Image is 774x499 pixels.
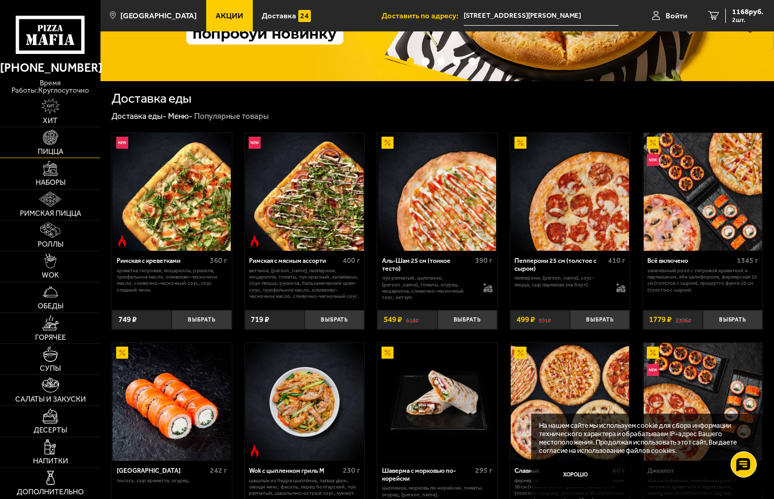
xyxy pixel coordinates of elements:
[15,396,86,403] span: Салаты и закуски
[647,137,659,149] img: Акционный
[216,12,243,20] span: Акции
[38,148,63,156] span: Пицца
[38,303,63,310] span: Обеды
[262,12,296,20] span: Доставка
[511,343,629,461] img: Славные парни
[570,310,630,330] button: Выбрать
[453,58,461,65] button: точки переключения
[194,111,269,121] div: Популярные товары
[117,467,208,475] div: [GEOGRAPHIC_DATA]
[382,257,473,273] div: Аль-Шам 25 см (тонкое тесто)
[20,210,81,217] span: Римская пицца
[251,316,269,324] span: 719 ₽
[377,343,497,461] a: АкционныйШаверма с морковью по-корейски
[378,343,497,461] img: Шаверма с морковью по-корейски
[732,8,764,16] span: 1168 руб.
[666,12,687,20] span: Войти
[464,6,619,26] input: Ваш адрес доставки
[438,310,497,330] button: Выбрать
[608,256,625,265] span: 410 г
[475,466,492,475] span: 295 г
[113,343,231,461] img: Филадельфия
[647,268,758,293] p: Запечённый ролл с тигровой креветкой и пармезаном, Эби Калифорния, Фермерская 25 см (толстое с сы...
[210,466,227,475] span: 242 г
[406,316,419,324] s: 618 ₽
[33,458,68,465] span: Напитки
[343,256,360,265] span: 400 г
[378,133,497,251] img: Аль-Шам 25 см (тонкое тесто)
[249,137,261,149] img: Новинка
[649,316,671,324] span: 1779 ₽
[510,343,630,461] a: АкционныйСлавные парни
[644,343,762,461] img: Джекпот
[514,137,526,149] img: Акционный
[249,268,360,300] p: ветчина, [PERSON_NAME], пепперони, моцарелла, томаты, лук красный, халапеньо, соус-пицца, руккола...
[384,316,402,324] span: 549 ₽
[116,235,128,247] img: Острое блюдо
[475,256,492,265] span: 390 г
[117,268,228,293] p: креветка тигровая, моцарелла, руккола, трюфельное масло, оливково-чесночное масло, сливочно-чесно...
[172,310,231,330] button: Выбрать
[116,137,128,149] img: Новинка
[40,365,61,372] span: Супы
[343,466,360,475] span: 230 г
[517,316,535,324] span: 499 ₽
[510,133,630,251] a: АкционныйПепперони 25 см (толстое с сыром)
[305,310,364,330] button: Выбрать
[298,10,310,22] img: 15daf4d41897b9f0e9f617042186c801.svg
[42,272,59,279] span: WOK
[643,133,763,251] a: АкционныйНовинкаВсё включено
[33,427,67,434] span: Десерты
[468,58,476,65] button: точки переключения
[120,12,197,20] span: [GEOGRAPHIC_DATA]
[111,92,192,105] h1: Доставка еды
[249,445,261,457] img: Острое блюдо
[382,485,493,498] p: цыпленок, морковь по-корейски, томаты, огурец, [PERSON_NAME].
[112,343,232,461] a: АкционныйФиладельфия
[514,467,601,475] div: Славные парни
[676,316,691,324] s: 2306 ₽
[249,478,360,497] p: шашлык из бедра цыплёнка, лапша удон, овощи микс, фасоль, перец болгарский, лук репчатый, шашлычн...
[245,343,365,461] a: Острое блюдоWok с цыпленком гриль M
[111,112,166,121] a: Доставка еды-
[116,347,128,359] img: Акционный
[118,316,137,324] span: 749 ₽
[644,133,762,251] img: Всё включено
[539,463,612,487] button: Хорошо
[249,235,261,247] img: Острое блюдо
[647,257,734,265] div: Всё включено
[382,137,394,149] img: Акционный
[249,257,340,265] div: Римская с мясным ассорти
[539,422,749,455] p: На нашем сайте мы используем cookie для сбора информации технического характера и обрабатываем IP...
[245,133,365,251] a: НовинкаОстрое блюдоРимская с мясным ассорти
[17,489,84,496] span: Дополнительно
[382,467,473,483] div: Шаверма с морковью по-корейски
[38,241,63,248] span: Роллы
[422,58,430,65] button: точки переключения
[382,12,464,20] span: Доставить по адресу:
[36,179,65,186] span: Наборы
[117,257,208,265] div: Римская с креветками
[113,133,231,251] img: Римская с креветками
[737,256,758,265] span: 1345 г
[514,347,526,359] img: Акционный
[643,343,763,461] a: АкционныйНовинкаДжекпот
[382,275,475,301] p: лук репчатый, цыпленок, [PERSON_NAME], томаты, огурец, моцарелла, сливочно-чесночный соус, кетчуп.
[377,133,497,251] a: АкционныйАль-Шам 25 см (тонкое тесто)
[168,112,193,121] a: Меню-
[210,256,227,265] span: 360 г
[438,58,445,65] button: точки переключения
[407,58,414,65] button: точки переключения
[647,364,659,376] img: Новинка
[382,347,394,359] img: Акционный
[35,334,66,341] span: Горячее
[245,133,364,251] img: Римская с мясным ассорти
[511,133,629,251] img: Пепперони 25 см (толстое с сыром)
[647,154,659,166] img: Новинка
[703,310,762,330] button: Выбрать
[732,17,764,23] span: 2 шт.
[43,117,58,125] span: Хит
[464,6,619,26] span: улица Лёни Голикова, 7
[117,478,228,484] p: лосось, Сыр креметте, огурец.
[539,316,551,324] s: 591 ₽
